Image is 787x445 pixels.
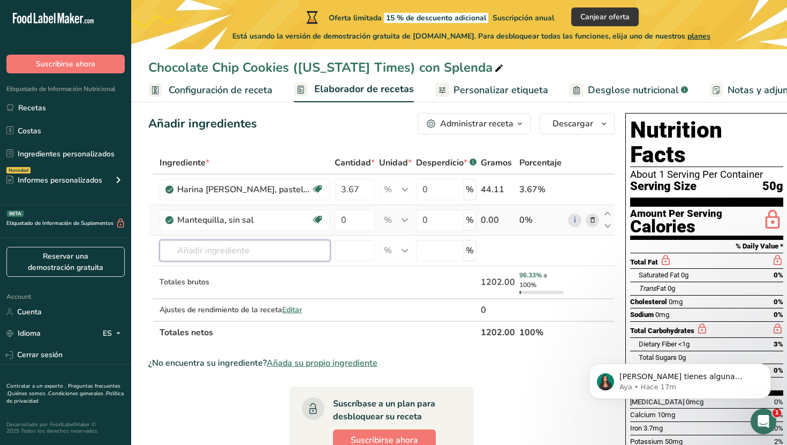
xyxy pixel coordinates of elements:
span: Unidad [379,156,412,169]
th: 100% [517,321,566,343]
div: ES [103,327,125,340]
a: Personalizar etiqueta [435,78,548,102]
div: Ajustes de rendimiento de la receta [160,304,330,315]
a: Configuración de receta [148,78,273,102]
span: Ingrediente [160,156,209,169]
div: Calories [630,219,722,235]
a: Reservar una demostración gratuita [6,247,125,277]
span: Suscribirse ahora [36,58,95,70]
div: ¿No encuentra su ingrediente? [148,357,615,369]
div: Oferta limitada [304,11,554,24]
div: Suscríbase a un plan para desbloquear su receta [333,397,452,423]
span: Desglose nutricional [588,83,679,97]
span: Saturated Fat [639,271,679,279]
div: Mantequilla, sin sal [177,214,311,227]
span: Cholesterol [630,298,667,306]
span: Personalizar etiqueta [453,83,548,97]
div: 0% [519,214,564,227]
div: Desperdicio [416,156,476,169]
span: Canjear oferta [580,11,630,22]
a: Contratar a un experto . [6,382,66,390]
div: About 1 Serving Per Container [630,169,783,180]
div: Totales brutos [160,276,330,288]
div: Novedad [6,167,31,174]
th: Totales netos [157,321,479,343]
button: Descargar [539,113,615,134]
span: Total Carbohydrates [630,327,694,335]
span: Suscripción anual [493,13,554,23]
div: 3.67% [519,183,564,196]
span: 3% [774,340,783,348]
a: Elaborador de recetas [294,77,414,103]
div: 44.11 [481,183,515,196]
span: Añada su propio ingrediente [267,357,377,369]
span: Está usando la versión de demostración gratuita de [DOMAIN_NAME]. Para desbloquear todas las func... [232,31,710,42]
span: 50g [762,180,783,193]
div: Administrar receta [440,117,513,130]
span: 0% [774,271,783,279]
span: Editar [282,305,302,315]
span: Porcentaje [519,156,562,169]
span: Gramos [481,156,512,169]
button: Canjear oferta [571,7,639,26]
a: i [568,214,581,227]
div: Añadir ingredientes [148,115,257,133]
span: Serving Size [630,180,697,193]
span: planes [687,31,710,41]
span: 1 [773,409,781,417]
span: 20% [770,424,783,432]
a: Idioma [6,324,41,343]
a: Política de privacidad [6,390,124,405]
div: 0 [481,304,515,316]
div: 1202.00 [481,276,515,289]
span: Elaborador de recetas [314,82,414,96]
span: Configuración de receta [169,83,273,97]
th: 1202.00 [479,321,517,343]
span: Total Fat [630,258,658,266]
div: Chocolate Chip Cookies ([US_STATE] Times) con Splenda [148,58,505,77]
a: Preguntas frecuentes . [6,382,120,397]
section: % Daily Value * [630,240,783,253]
span: <1g [678,340,690,348]
input: Añadir ingrediente [160,240,330,261]
span: 3.7mg [644,424,663,432]
a: Desglose nutricional [570,78,688,102]
span: 0% [774,311,783,319]
span: 96.33% [519,271,542,280]
iframe: Intercom notifications mensaje [573,341,787,416]
button: Suscribirse ahora [6,55,125,73]
span: Iron [630,424,642,432]
div: Desarrollado por FoodLabelMaker © 2025 Todos los derechos reservados [6,421,125,434]
span: 0g [668,284,675,292]
div: 0.00 [481,214,515,227]
span: 0% [774,298,783,306]
span: 0mg [655,311,669,319]
div: Harina [PERSON_NAME], pastel, enriquecida [177,183,311,196]
div: Informes personalizados [6,175,102,186]
a: Quiénes somos . [7,390,48,397]
a: Condiciones generales . [48,390,106,397]
div: Amount Per Serving [630,209,722,219]
div: BETA [7,210,24,217]
iframe: Intercom live chat [751,409,776,434]
span: Descargar [553,117,593,130]
button: Administrar receta [418,113,531,134]
h1: Nutrition Facts [630,118,783,167]
i: Trans [639,284,656,292]
span: Fat [639,284,666,292]
span: 0g [681,271,688,279]
span: Dietary Fiber [639,340,677,348]
span: Cantidad [335,156,375,169]
span: Sodium [630,311,654,319]
span: 15 % de descuento adicional [384,13,488,23]
span: 0mg [669,298,683,306]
